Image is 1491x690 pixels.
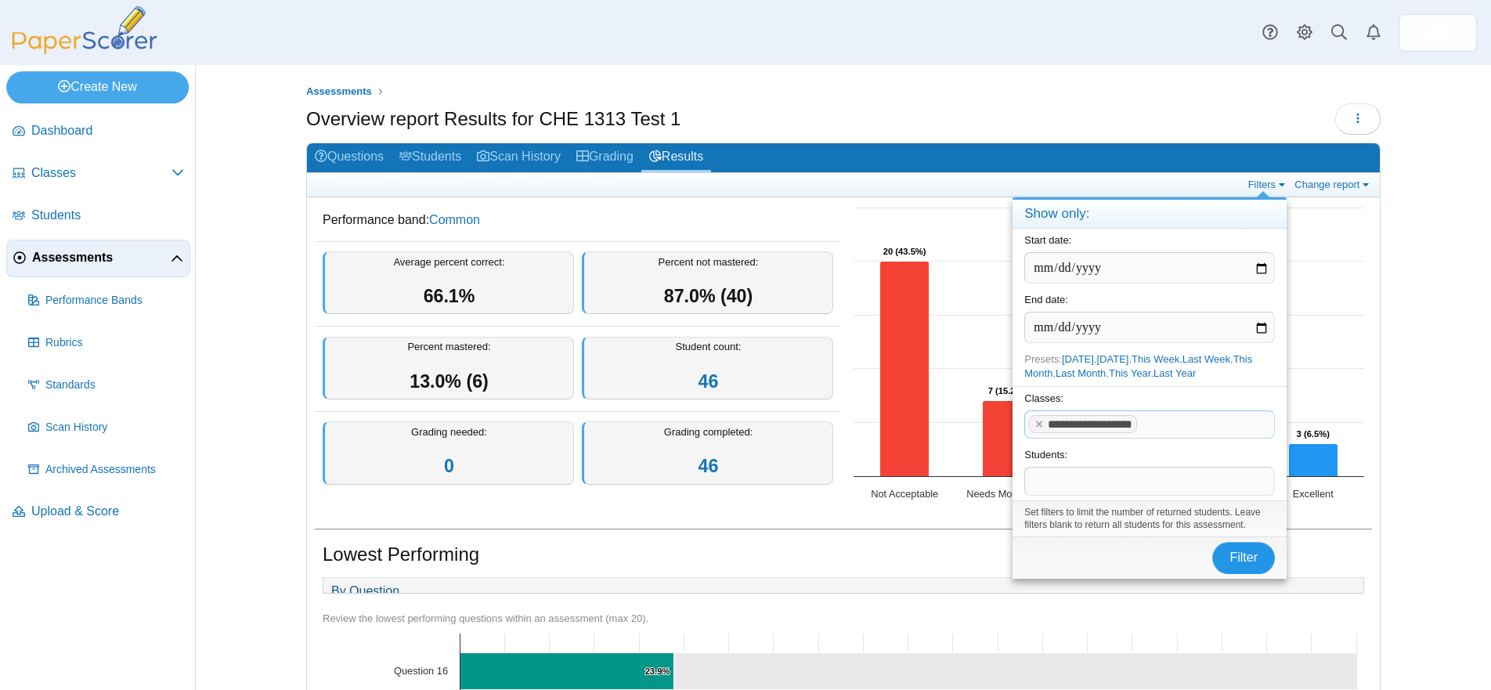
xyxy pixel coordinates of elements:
[1229,551,1258,564] span: Filter
[1062,353,1094,365] a: [DATE]
[674,652,1357,689] path: Question 16, 76.1. .
[983,401,1032,477] path: Needs More Work, 7. Overall Assessment Performance.
[1297,429,1330,439] text: 3 (6.5%)
[31,122,184,139] span: Dashboard
[6,240,190,277] a: Assessments
[6,43,163,56] a: PaperScorer
[1024,353,1252,379] span: Presets: , , , , , , ,
[469,143,569,172] a: Scan History
[22,409,190,446] a: Scan History
[846,200,1372,513] div: Chart. Highcharts interactive chart.
[323,421,574,485] div: Grading needed:
[307,143,392,172] a: Questions
[31,503,184,520] span: Upload & Score
[1356,16,1391,50] a: Alerts
[31,207,184,224] span: Students
[1425,20,1450,45] img: ps.WOjabKFp3inL8Uyd
[1244,178,1292,191] a: Filters
[582,421,833,485] div: Grading completed:
[883,247,926,256] text: 20 (43.5%)
[1024,294,1068,305] label: End date:
[45,462,184,478] span: Archived Assessments
[6,155,190,193] a: Classes
[1109,367,1151,379] a: This Year
[22,451,190,489] a: Archived Assessments
[871,488,938,500] text: Not Acceptable
[22,324,190,362] a: Rubrics
[410,371,489,392] span: 13.0% (6)
[22,282,190,320] a: Performance Bands
[45,293,184,309] span: Performance Bands
[323,541,479,568] h1: Lowest Performing
[302,82,376,102] a: Assessments
[582,251,833,315] div: Percent not mastered:
[6,6,163,54] img: PaperScorer
[323,612,1364,626] div: Review the lowest performing questions within an assessment (max 20).
[6,493,190,531] a: Upload & Score
[444,456,454,476] a: 0
[1032,419,1045,429] x: remove tag
[323,337,574,400] div: Percent mastered:
[6,71,189,103] a: Create New
[1024,449,1067,461] label: Students:
[1212,542,1275,573] button: Filter
[6,197,190,235] a: Students
[645,667,670,676] text: 23.9%
[1153,367,1196,379] a: Last Year
[394,665,448,677] text: Question 16
[1024,392,1063,404] label: Classes:
[315,200,841,240] dd: Performance band:
[45,420,184,435] span: Scan History
[306,106,681,132] h1: Overview report Results for CHE 1313 Test 1
[1013,500,1287,537] div: Set filters to limit the number of returned students. Leave filters blank to return all students ...
[1056,367,1106,379] a: Last Month
[1013,200,1287,229] h4: Show only:
[1399,14,1477,52] a: ps.WOjabKFp3inL8Uyd
[1132,353,1179,365] a: This Week
[641,143,711,172] a: Results
[1024,467,1275,495] tags: ​
[1097,353,1129,365] a: [DATE]
[32,249,171,266] span: Assessments
[880,262,930,477] path: Not Acceptable, 20. Overall Assessment Performance.
[1024,410,1275,439] tags: ​
[323,578,407,605] a: By Question
[699,456,719,476] a: 46
[988,386,1027,396] text: 7 (15.2%)
[45,378,184,393] span: Standards
[1425,20,1450,45] span: John Merle
[306,85,372,97] span: Assessments
[1293,488,1334,500] text: Excellent
[966,488,1047,500] text: Needs More Work
[699,371,719,392] a: 46
[1291,178,1376,191] a: Change report
[424,286,475,306] span: 66.1%
[460,652,674,689] path: Question 16, 23.9%. % of Points Earned.
[1182,353,1230,365] a: Last Week
[582,337,833,400] div: Student count:
[31,164,171,182] span: Classes
[1024,234,1071,246] label: Start date:
[569,143,641,172] a: Grading
[429,213,480,226] a: Common
[22,367,190,404] a: Standards
[846,200,1372,513] svg: Interactive chart
[392,143,469,172] a: Students
[6,113,190,150] a: Dashboard
[1289,444,1338,477] path: Excellent, 3. Overall Assessment Performance.
[45,335,184,351] span: Rubrics
[323,251,574,315] div: Average percent correct:
[664,286,753,306] span: 87.0% (40)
